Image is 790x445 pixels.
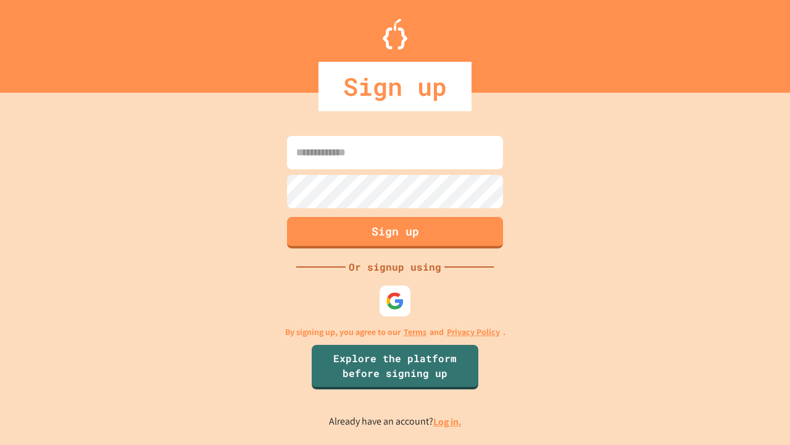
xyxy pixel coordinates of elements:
[433,415,462,428] a: Log in.
[404,326,426,339] a: Terms
[312,345,478,389] a: Explore the platform before signing up
[285,326,505,339] p: By signing up, you agree to our and .
[346,260,444,274] div: Or signup using
[287,217,503,248] button: Sign up
[318,62,472,111] div: Sign up
[386,292,404,310] img: google-icon.svg
[447,326,500,339] a: Privacy Policy
[329,414,462,430] p: Already have an account?
[383,19,407,49] img: Logo.svg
